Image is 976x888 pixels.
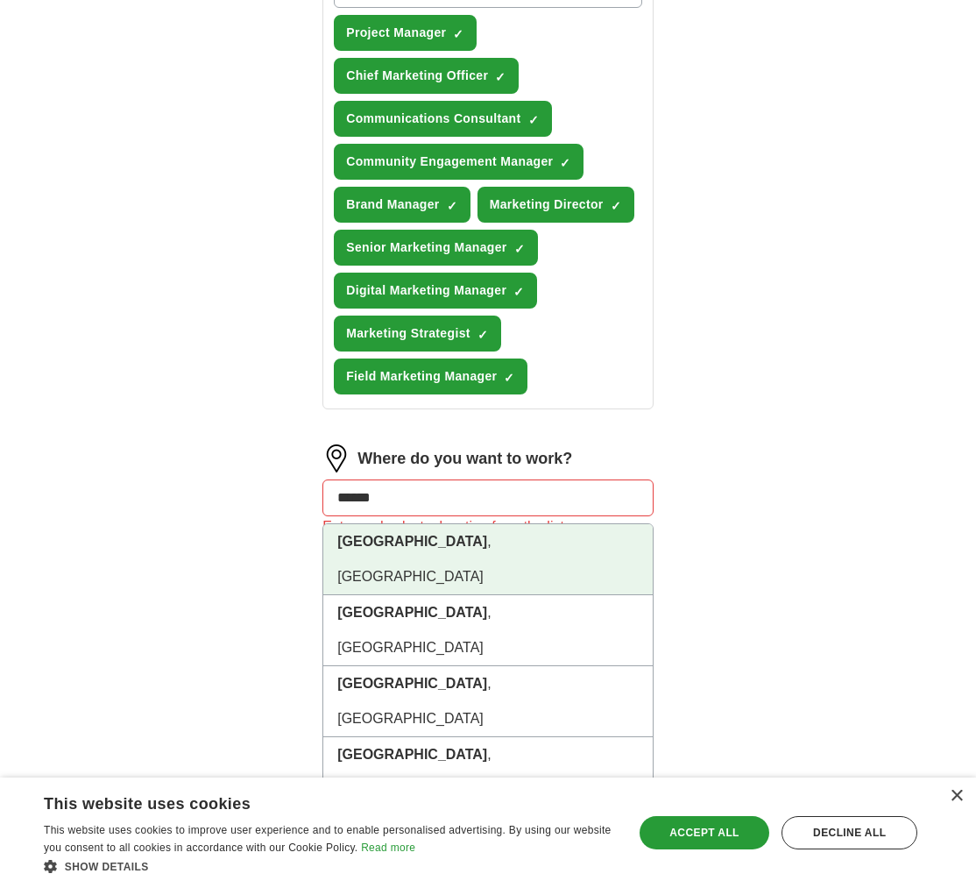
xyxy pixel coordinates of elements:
[44,788,572,814] div: This website uses cookies
[65,861,149,873] span: Show details
[334,101,551,137] button: Communications Consultant✓
[495,70,506,84] span: ✓
[323,737,653,808] li: , [GEOGRAPHIC_DATA]
[453,27,463,41] span: ✓
[346,195,439,214] span: Brand Manager
[334,144,583,180] button: Community Engagement Manager✓
[490,195,604,214] span: Marketing Director
[346,281,506,300] span: Digital Marketing Manager
[477,187,634,223] button: Marketing Director✓
[337,747,487,762] strong: [GEOGRAPHIC_DATA]
[337,534,487,549] strong: [GEOGRAPHIC_DATA]
[346,238,506,257] span: Senior Marketing Manager
[334,359,527,394] button: Field Marketing Manager✓
[346,67,488,85] span: Chief Marketing Officer
[346,153,553,171] span: Community Engagement Manager
[322,516,654,537] div: Enter and select a location from the list
[504,371,514,385] span: ✓
[357,447,572,471] label: Where do you want to work?
[334,273,537,309] button: Digital Marketing Manager✓
[322,444,350,472] img: location.png
[782,816,917,849] div: Decline all
[334,230,537,266] button: Senior Marketing Manager✓
[337,605,487,620] strong: [GEOGRAPHIC_DATA]
[447,199,457,213] span: ✓
[346,24,446,42] span: Project Manager
[44,857,616,875] div: Show details
[477,328,488,342] span: ✓
[950,790,963,803] div: Close
[560,156,570,170] span: ✓
[323,666,653,737] li: , [GEOGRAPHIC_DATA]
[346,110,520,128] span: Communications Consultant
[346,324,470,343] span: Marketing Strategist
[611,199,621,213] span: ✓
[528,113,539,127] span: ✓
[346,367,497,386] span: Field Marketing Manager
[337,676,487,691] strong: [GEOGRAPHIC_DATA]
[323,524,653,595] li: , [GEOGRAPHIC_DATA]
[334,15,477,51] button: Project Manager✓
[334,187,470,223] button: Brand Manager✓
[44,824,612,854] span: This website uses cookies to improve user experience and to enable personalised advertising. By u...
[640,816,770,849] div: Accept all
[361,842,415,854] a: Read more, opens a new window
[514,242,525,256] span: ✓
[334,316,501,352] button: Marketing Strategist✓
[334,58,519,94] button: Chief Marketing Officer✓
[513,285,524,299] span: ✓
[323,595,653,666] li: , [GEOGRAPHIC_DATA]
